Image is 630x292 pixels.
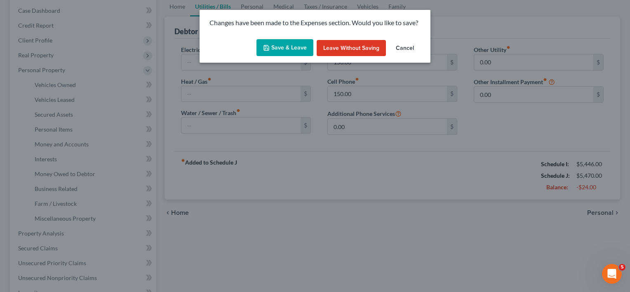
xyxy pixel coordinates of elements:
[619,264,625,271] span: 5
[389,40,421,57] button: Cancel
[602,264,622,284] iframe: Intercom live chat
[209,18,421,28] p: Changes have been made to the Expenses section. Would you like to save?
[317,40,386,57] button: Leave without Saving
[256,39,313,57] button: Save & Leave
